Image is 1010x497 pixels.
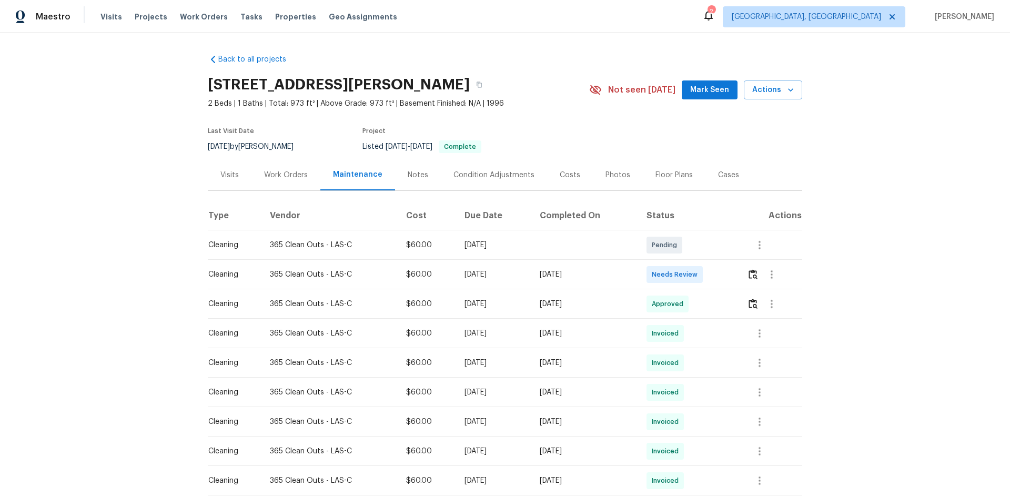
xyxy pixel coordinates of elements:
[605,170,630,180] div: Photos
[270,269,389,280] div: 365 Clean Outs - LAS-C
[270,240,389,250] div: 365 Clean Outs - LAS-C
[638,201,739,230] th: Status
[456,201,531,230] th: Due Date
[406,417,448,427] div: $60.00
[652,417,683,427] span: Invoiced
[406,446,448,457] div: $60.00
[208,269,253,280] div: Cleaning
[208,475,253,486] div: Cleaning
[362,128,386,134] span: Project
[608,85,675,95] span: Not seen [DATE]
[749,299,757,309] img: Review Icon
[408,170,428,180] div: Notes
[36,12,70,22] span: Maestro
[747,262,759,287] button: Review Icon
[453,170,534,180] div: Condition Adjustments
[406,269,448,280] div: $60.00
[406,475,448,486] div: $60.00
[749,269,757,279] img: Review Icon
[264,170,308,180] div: Work Orders
[464,387,523,398] div: [DATE]
[333,169,382,180] div: Maintenance
[275,12,316,22] span: Properties
[208,98,589,109] span: 2 Beds | 1 Baths | Total: 973 ft² | Above Grade: 973 ft² | Basement Finished: N/A | 1996
[652,240,681,250] span: Pending
[540,475,629,486] div: [DATE]
[747,291,759,317] button: Review Icon
[410,143,432,150] span: [DATE]
[100,12,122,22] span: Visits
[208,140,306,153] div: by [PERSON_NAME]
[464,446,523,457] div: [DATE]
[208,387,253,398] div: Cleaning
[261,201,398,230] th: Vendor
[208,358,253,368] div: Cleaning
[540,446,629,457] div: [DATE]
[208,201,261,230] th: Type
[329,12,397,22] span: Geo Assignments
[655,170,693,180] div: Floor Plans
[406,358,448,368] div: $60.00
[464,240,523,250] div: [DATE]
[406,240,448,250] div: $60.00
[652,475,683,486] span: Invoiced
[208,240,253,250] div: Cleaning
[744,80,802,100] button: Actions
[135,12,167,22] span: Projects
[931,12,994,22] span: [PERSON_NAME]
[208,143,230,150] span: [DATE]
[406,299,448,309] div: $60.00
[464,358,523,368] div: [DATE]
[540,358,629,368] div: [DATE]
[208,417,253,427] div: Cleaning
[208,299,253,309] div: Cleaning
[652,269,702,280] span: Needs Review
[531,201,638,230] th: Completed On
[270,417,389,427] div: 365 Clean Outs - LAS-C
[739,201,802,230] th: Actions
[220,170,239,180] div: Visits
[406,328,448,339] div: $60.00
[386,143,408,150] span: [DATE]
[652,446,683,457] span: Invoiced
[708,6,715,17] div: 2
[464,475,523,486] div: [DATE]
[208,128,254,134] span: Last Visit Date
[464,417,523,427] div: [DATE]
[270,446,389,457] div: 365 Clean Outs - LAS-C
[652,328,683,339] span: Invoiced
[208,79,470,90] h2: [STREET_ADDRESS][PERSON_NAME]
[406,387,448,398] div: $60.00
[362,143,481,150] span: Listed
[270,328,389,339] div: 365 Clean Outs - LAS-C
[540,387,629,398] div: [DATE]
[240,13,262,21] span: Tasks
[464,269,523,280] div: [DATE]
[208,446,253,457] div: Cleaning
[540,269,629,280] div: [DATE]
[652,387,683,398] span: Invoiced
[270,475,389,486] div: 365 Clean Outs - LAS-C
[270,299,389,309] div: 365 Clean Outs - LAS-C
[682,80,738,100] button: Mark Seen
[208,328,253,339] div: Cleaning
[440,144,480,150] span: Complete
[464,299,523,309] div: [DATE]
[540,328,629,339] div: [DATE]
[560,170,580,180] div: Costs
[270,358,389,368] div: 365 Clean Outs - LAS-C
[270,387,389,398] div: 365 Clean Outs - LAS-C
[540,417,629,427] div: [DATE]
[752,84,794,97] span: Actions
[180,12,228,22] span: Work Orders
[690,84,729,97] span: Mark Seen
[652,358,683,368] span: Invoiced
[470,75,489,94] button: Copy Address
[386,143,432,150] span: -
[398,201,456,230] th: Cost
[464,328,523,339] div: [DATE]
[652,299,688,309] span: Approved
[718,170,739,180] div: Cases
[540,299,629,309] div: [DATE]
[208,54,309,65] a: Back to all projects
